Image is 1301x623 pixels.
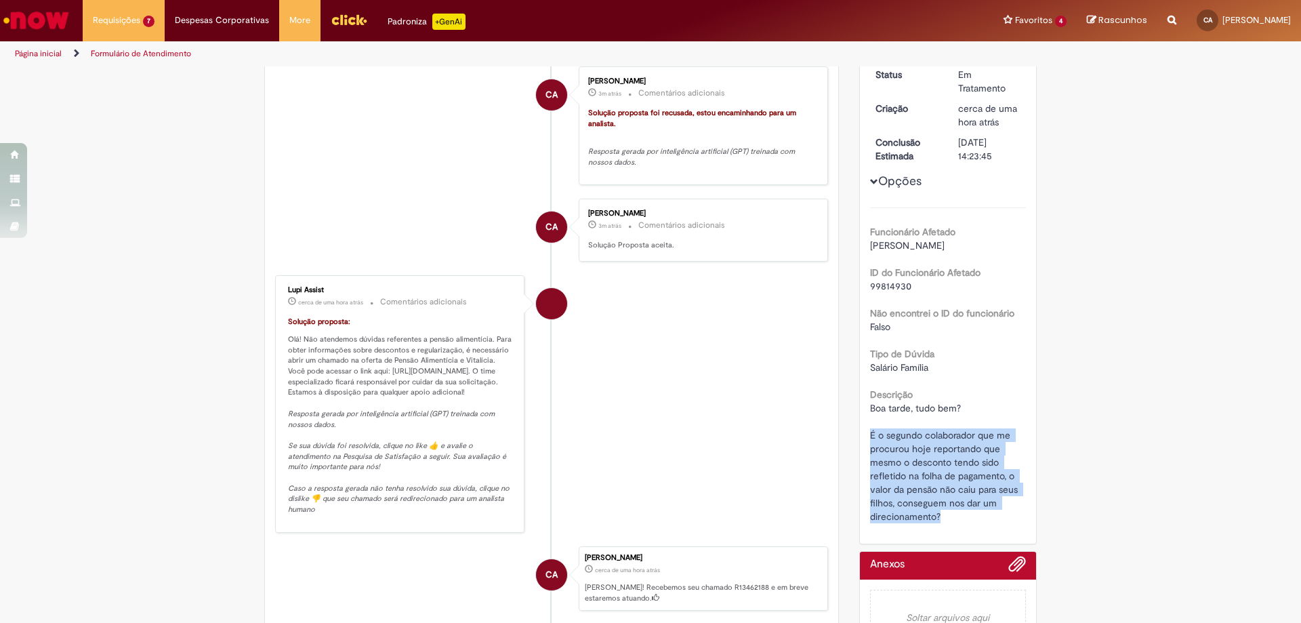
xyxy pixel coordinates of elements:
li: Camilli Berlofa Andrade [275,546,828,611]
span: 3m atrás [598,222,621,230]
div: Em Tratamento [958,68,1021,95]
time: 29/08/2025 12:29:17 [298,298,363,306]
ul: Trilhas de página [10,41,857,66]
div: Padroniza [388,14,466,30]
time: 29/08/2025 13:23:46 [598,89,621,98]
div: [PERSON_NAME] [585,554,821,562]
span: Falso [870,321,890,333]
b: Descrição [870,388,913,401]
span: CA [545,79,558,111]
dt: Status [865,68,949,81]
b: Tipo de Dúvida [870,348,934,360]
span: Requisições [93,14,140,27]
img: ServiceNow [1,7,71,34]
a: Formulário de Atendimento [91,48,191,59]
span: [PERSON_NAME] [870,239,945,252]
div: [DATE] 14:23:45 [958,136,1021,163]
span: 3m atrás [598,89,621,98]
span: More [289,14,310,27]
span: Boa tarde, tudo bem? É o segundo colaborador que me procurou hoje reportando que mesmo o desconto... [870,402,1020,523]
b: Não encontrei o ID do funcionário [870,307,1014,319]
b: ID do Funcionário Afetado [870,266,980,279]
div: [PERSON_NAME] [588,77,814,85]
span: 4 [1055,16,1067,27]
span: CA [545,211,558,243]
span: CA [545,559,558,591]
small: Comentários adicionais [638,220,725,231]
span: Favoritos [1015,14,1052,27]
small: Comentários adicionais [638,87,725,99]
p: [PERSON_NAME]! Recebemos seu chamado R13462188 e em breve estaremos atuando. [585,582,821,603]
div: Lupi Assist [288,286,514,294]
img: click_logo_yellow_360x200.png [331,9,367,30]
span: CA [1203,16,1212,24]
time: 29/08/2025 12:29:10 [595,566,660,574]
div: 29/08/2025 12:29:10 [958,102,1021,129]
span: cerca de uma hora atrás [595,566,660,574]
em: Resposta gerada por inteligência artificial (GPT) treinada com nossos dados. [588,146,797,167]
b: Funcionário Afetado [870,226,955,238]
small: Comentários adicionais [380,296,467,308]
span: 99814930 [870,280,911,292]
div: Camilli Berlofa Andrade [536,79,567,110]
font: Solução proposta foi recusada, estou encaminhando para um analista. [588,108,798,129]
dt: Conclusão Estimada [865,136,949,163]
div: Camilli Berlofa Andrade [536,559,567,590]
a: Rascunhos [1087,14,1147,27]
h2: Anexos [870,559,905,571]
button: Adicionar anexos [1008,555,1026,580]
span: [PERSON_NAME] [1222,14,1291,26]
span: Rascunhos [1098,14,1147,26]
span: 7 [143,16,154,27]
span: cerca de uma hora atrás [958,102,1017,128]
span: Salário Família [870,361,928,374]
time: 29/08/2025 12:29:10 [958,102,1017,128]
p: +GenAi [432,14,466,30]
span: cerca de uma hora atrás [298,298,363,306]
div: Camilli Berlofa Andrade [536,212,567,243]
p: Olá! Não atendemos dúvidas referentes a pensão alimentícia. Para obter informações sobre desconto... [288,317,514,515]
div: Lupi Assist [536,288,567,319]
a: Página inicial [15,48,62,59]
p: Solução Proposta aceita. [588,240,814,251]
em: Resposta gerada por inteligência artificial (GPT) treinada com nossos dados. Se sua dúvida foi re... [288,409,512,515]
div: [PERSON_NAME] [588,209,814,218]
font: Solução proposta: [288,317,350,327]
span: Despesas Corporativas [175,14,269,27]
dt: Criação [865,102,949,115]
